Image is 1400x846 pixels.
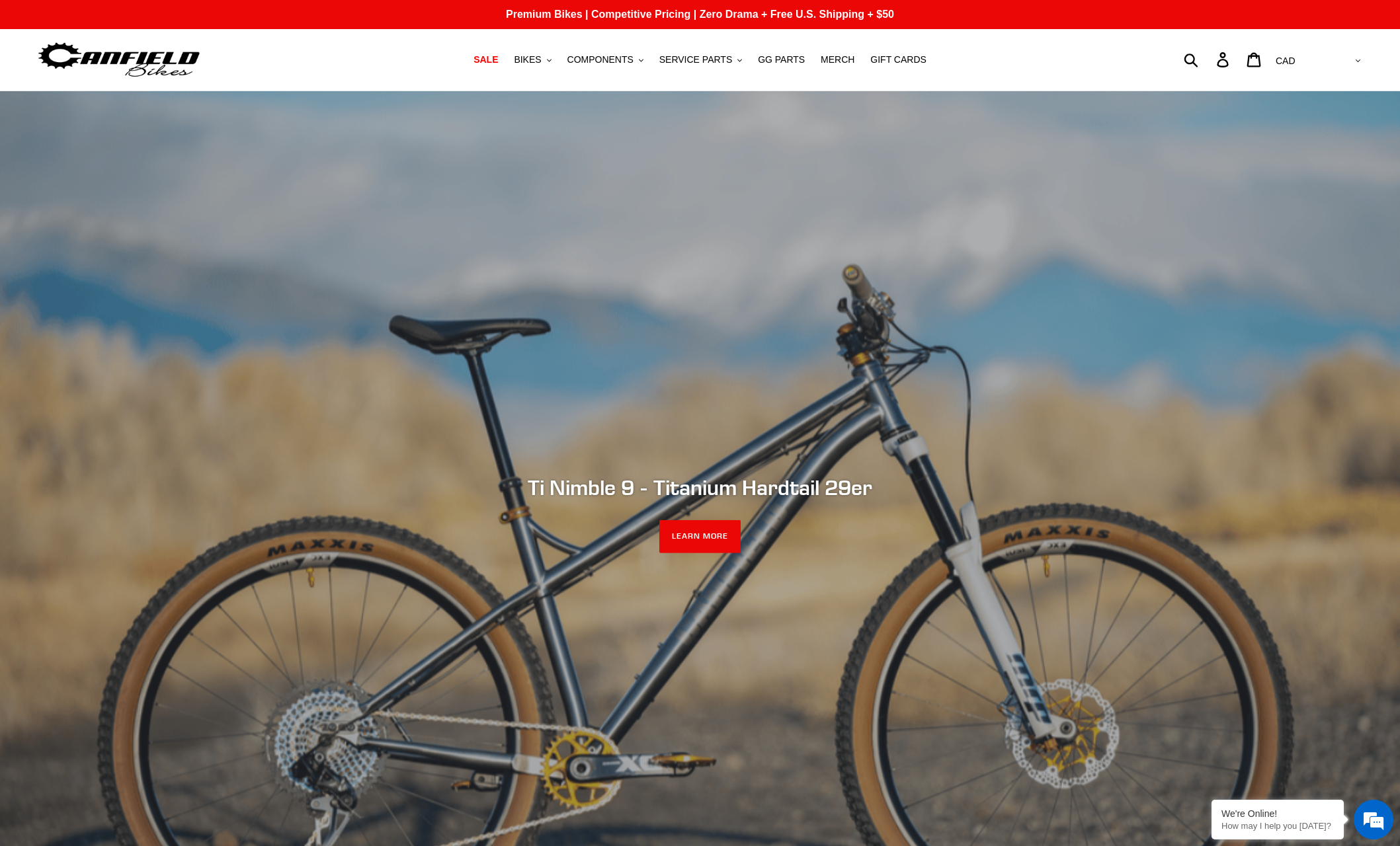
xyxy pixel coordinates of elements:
[659,54,732,65] span: SERVICE PARTS
[870,54,926,65] span: GIFT CARDS
[340,475,1061,500] h2: Ti Nimble 9 - Titanium Hardtail 29er
[1221,821,1334,831] p: How may I help you today?
[751,51,811,69] a: GG PARTS
[507,51,557,69] button: BIKES
[1221,808,1334,819] div: We're Online!
[821,54,854,65] span: MERCH
[1191,45,1225,74] input: Search
[653,51,749,69] button: SERVICE PARTS
[567,54,634,65] span: COMPONENTS
[561,51,650,69] button: COMPONENTS
[814,51,861,69] a: MERCH
[514,54,541,65] span: BIKES
[864,51,933,69] a: GIFT CARDS
[36,39,202,81] img: Canfield Bikes
[474,54,498,65] span: SALE
[758,54,805,65] span: GG PARTS
[467,51,505,69] a: SALE
[659,520,741,553] a: LEARN MORE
